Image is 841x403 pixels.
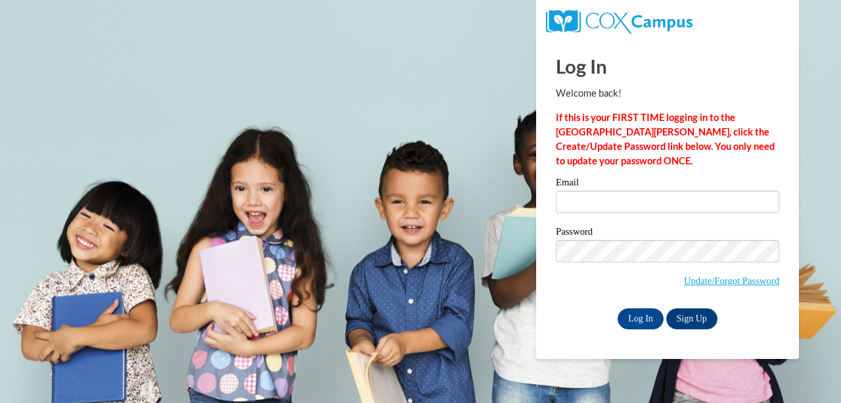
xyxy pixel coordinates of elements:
[546,15,693,26] a: COX Campus
[556,53,779,80] h1: Log In
[684,275,779,286] a: Update/Forgot Password
[556,178,779,191] label: Email
[618,308,664,329] input: Log In
[666,308,717,329] a: Sign Up
[556,86,779,101] p: Welcome back!
[546,10,693,34] img: COX Campus
[556,112,775,166] strong: If this is your FIRST TIME logging in to the [GEOGRAPHIC_DATA][PERSON_NAME], click the Create/Upd...
[556,227,779,240] label: Password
